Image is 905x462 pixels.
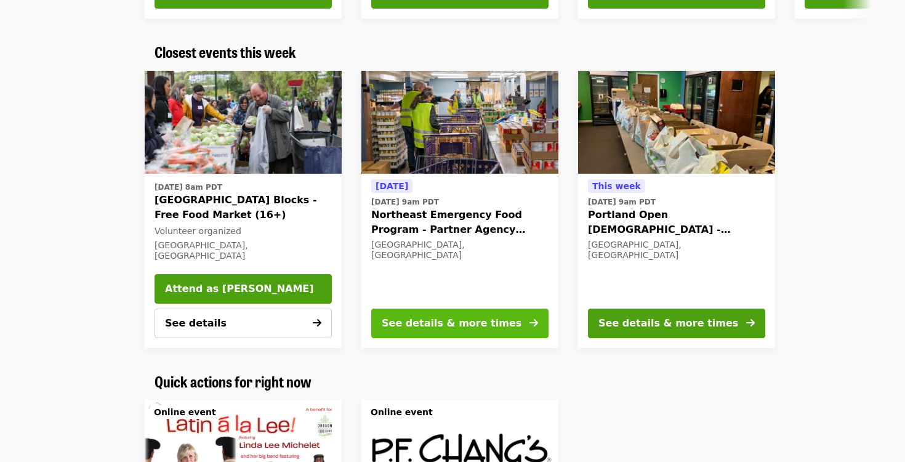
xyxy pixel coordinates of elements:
[588,309,765,338] button: See details & more times
[578,71,775,174] img: Portland Open Bible - Partner Agency Support (16+) organized by Oregon Food Bank
[155,309,332,338] button: See details
[155,370,312,392] span: Quick actions for right now
[155,373,312,391] a: Quick actions for right now
[361,71,558,174] img: Northeast Emergency Food Program - Partner Agency Support organized by Oregon Food Bank
[155,274,332,304] button: Attend as [PERSON_NAME]
[371,309,549,338] button: See details & more times
[371,197,439,208] time: [DATE] 9am PDT
[145,43,760,61] div: Closest events this week
[155,193,332,222] span: [GEOGRAPHIC_DATA] Blocks - Free Food Market (16+)
[313,317,321,329] i: arrow-right icon
[155,182,222,193] time: [DATE] 8am PDT
[598,316,738,331] div: See details & more times
[371,407,433,417] span: Online event
[155,240,332,261] div: [GEOGRAPHIC_DATA], [GEOGRAPHIC_DATA]
[145,71,342,174] img: PSU South Park Blocks - Free Food Market (16+) organized by Oregon Food Bank
[155,179,332,264] a: See details for "PSU South Park Blocks - Free Food Market (16+)"
[588,197,656,208] time: [DATE] 9am PDT
[592,181,641,191] span: This week
[155,43,296,61] a: Closest events this week
[165,282,321,296] span: Attend as [PERSON_NAME]
[588,208,765,237] span: Portland Open [DEMOGRAPHIC_DATA] - Partner Agency Support (16+)
[145,71,342,174] a: PSU South Park Blocks - Free Food Market (16+)
[588,240,765,261] div: [GEOGRAPHIC_DATA], [GEOGRAPHIC_DATA]
[746,317,755,329] i: arrow-right icon
[361,71,558,348] a: See details for "Northeast Emergency Food Program - Partner Agency Support"
[154,407,216,417] span: Online event
[155,41,296,62] span: Closest events this week
[529,317,538,329] i: arrow-right icon
[376,181,408,191] span: [DATE]
[578,71,775,348] a: See details for "Portland Open Bible - Partner Agency Support (16+)"
[382,316,521,331] div: See details & more times
[371,208,549,237] span: Northeast Emergency Food Program - Partner Agency Support
[165,317,227,329] span: See details
[145,373,760,391] div: Quick actions for right now
[155,226,241,236] span: Volunteer organized
[371,240,549,261] div: [GEOGRAPHIC_DATA], [GEOGRAPHIC_DATA]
